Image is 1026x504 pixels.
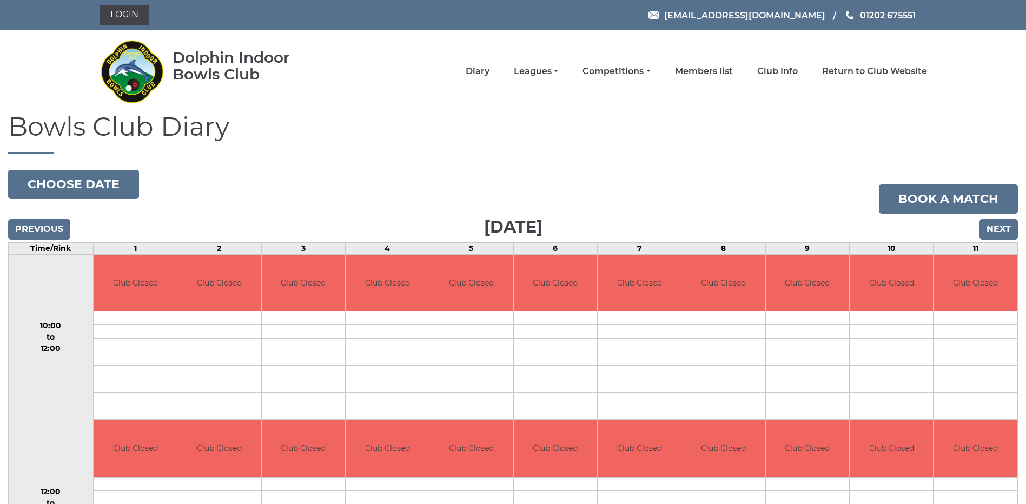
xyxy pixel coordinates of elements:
td: Club Closed [262,255,345,311]
td: Club Closed [429,420,513,477]
td: Club Closed [346,255,429,311]
td: Club Closed [514,420,597,477]
td: 3 [261,242,345,254]
td: Club Closed [681,255,765,311]
td: 11 [934,242,1018,254]
td: 1 [93,242,177,254]
a: Email [EMAIL_ADDRESS][DOMAIN_NAME] [648,9,825,22]
td: 10:00 to 12:00 [9,254,94,420]
td: Club Closed [177,255,261,311]
td: Club Closed [429,255,513,311]
td: Club Closed [681,420,765,477]
button: Choose date [8,170,139,199]
td: 5 [429,242,513,254]
td: Club Closed [598,255,681,311]
td: Club Closed [934,420,1017,477]
td: Club Closed [177,420,261,477]
td: Club Closed [94,255,177,311]
td: Club Closed [934,255,1017,311]
span: [EMAIL_ADDRESS][DOMAIN_NAME] [664,10,825,20]
a: Club Info [757,65,798,77]
td: Club Closed [850,420,933,477]
a: Book a match [879,184,1018,214]
td: Club Closed [262,420,345,477]
a: Phone us 01202 675551 [844,9,916,22]
div: Dolphin Indoor Bowls Club [173,49,325,83]
a: Login [100,5,149,25]
td: Club Closed [94,420,177,477]
a: Return to Club Website [822,65,927,77]
img: Dolphin Indoor Bowls Club [100,34,164,109]
td: Club Closed [766,420,849,477]
td: 7 [598,242,681,254]
td: Club Closed [850,255,933,311]
td: 2 [177,242,261,254]
img: Email [648,11,659,19]
h1: Bowls Club Diary [8,112,1018,154]
a: Leagues [514,65,558,77]
td: 6 [513,242,597,254]
td: 4 [345,242,429,254]
a: Competitions [582,65,650,77]
td: Club Closed [766,255,849,311]
td: 8 [681,242,765,254]
input: Previous [8,219,70,240]
td: 10 [850,242,934,254]
td: Time/Rink [9,242,94,254]
input: Next [979,219,1018,240]
span: 01202 675551 [860,10,916,20]
td: Club Closed [346,420,429,477]
td: Club Closed [598,420,681,477]
td: Club Closed [514,255,597,311]
td: 9 [765,242,849,254]
a: Members list [675,65,733,77]
a: Diary [466,65,489,77]
img: Phone us [846,11,853,19]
